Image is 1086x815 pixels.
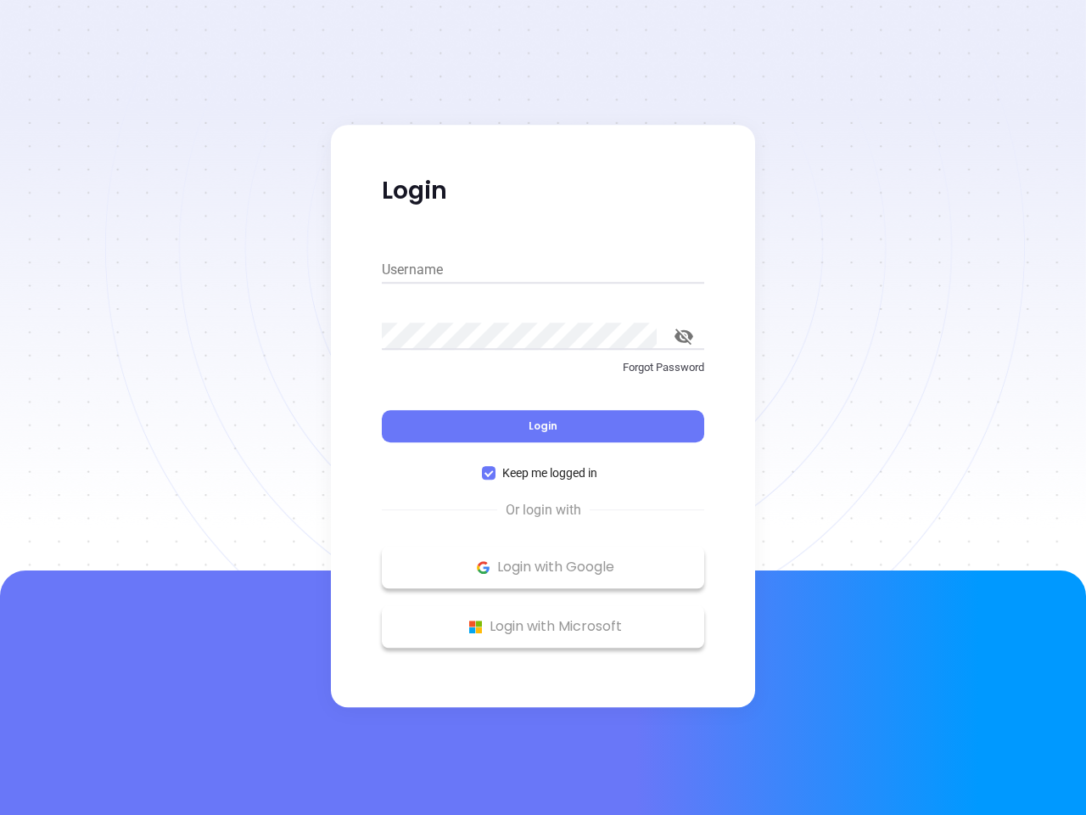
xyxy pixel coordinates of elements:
span: Or login with [497,500,590,520]
p: Login with Google [390,554,696,580]
img: Microsoft Logo [465,616,486,638]
p: Forgot Password [382,359,704,376]
button: Google Logo Login with Google [382,546,704,588]
span: Login [529,419,557,433]
span: Keep me logged in [495,464,604,482]
button: toggle password visibility [663,316,704,357]
p: Login [382,176,704,206]
button: Microsoft Logo Login with Microsoft [382,605,704,648]
p: Login with Microsoft [390,614,696,639]
a: Forgot Password [382,359,704,390]
button: Login [382,410,704,442]
img: Google Logo [473,557,494,578]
